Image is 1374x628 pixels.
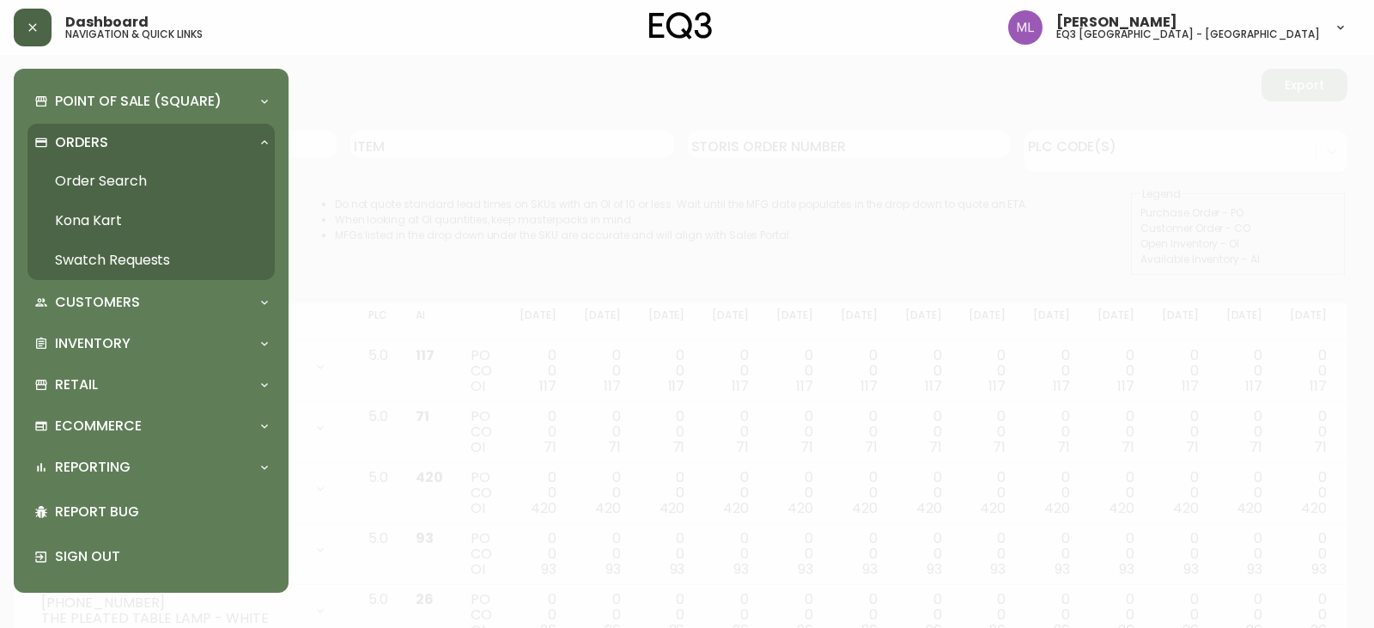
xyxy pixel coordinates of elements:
div: Orders [27,124,275,162]
p: Customers [55,293,140,312]
div: Reporting [27,448,275,486]
a: Swatch Requests [27,241,275,280]
div: Report Bug [27,490,275,534]
p: Orders [55,133,108,152]
p: Inventory [55,334,131,353]
p: Retail [55,375,98,394]
span: Dashboard [65,15,149,29]
p: Sign Out [55,547,268,566]
h5: navigation & quick links [65,29,203,40]
a: Order Search [27,162,275,201]
div: Sign Out [27,534,275,579]
img: logo [649,12,713,40]
div: Ecommerce [27,407,275,445]
div: Point of Sale (Square) [27,82,275,120]
p: Ecommerce [55,417,142,436]
p: Reporting [55,458,131,477]
img: baddbcff1c9a25bf9b3a4739eeaf679c [1008,10,1043,45]
span: [PERSON_NAME] [1056,15,1177,29]
div: Retail [27,366,275,404]
p: Point of Sale (Square) [55,92,222,111]
div: Customers [27,284,275,321]
a: Kona Kart [27,201,275,241]
h5: eq3 [GEOGRAPHIC_DATA] - [GEOGRAPHIC_DATA] [1056,29,1320,40]
p: Report Bug [55,503,268,521]
div: Inventory [27,325,275,363]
